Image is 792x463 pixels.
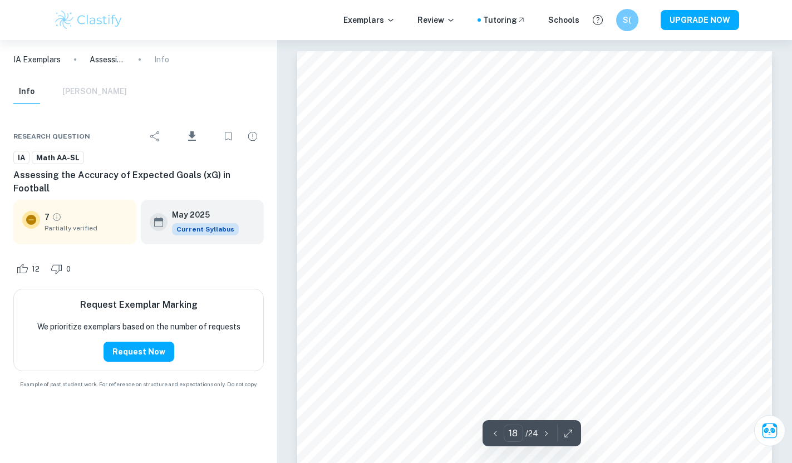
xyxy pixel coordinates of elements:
p: / 24 [525,427,538,440]
span: 12 [26,264,46,275]
p: Review [417,14,455,26]
a: Schools [548,14,579,26]
button: Request Now [104,342,174,362]
h6: Request Exemplar Marking [80,298,198,312]
a: IA Exemplars [13,53,61,66]
img: Clastify logo [53,9,124,31]
button: Ask Clai [754,415,785,446]
p: We prioritize exemplars based on the number of requests [37,321,240,333]
span: Current Syllabus [172,223,239,235]
p: Exemplars [343,14,395,26]
span: IA [14,152,29,164]
button: UPGRADE NOW [661,10,739,30]
a: Grade partially verified [52,212,62,222]
p: 7 [45,211,50,223]
a: Tutoring [483,14,526,26]
span: 0 [60,264,77,275]
span: Partially verified [45,223,127,233]
span: Math AA-SL [32,152,83,164]
div: Dislike [48,260,77,278]
button: Info [13,80,40,104]
span: Research question [13,131,90,141]
div: Like [13,260,46,278]
a: IA [13,151,29,165]
span: Example of past student work. For reference on structure and expectations only. Do not copy. [13,380,264,388]
button: Help and Feedback [588,11,607,29]
div: Download [169,122,215,151]
h6: May 2025 [172,209,230,221]
div: This exemplar is based on the current syllabus. Feel free to refer to it for inspiration/ideas wh... [172,223,239,235]
button: S( [616,9,638,31]
h6: Assessing the Accuracy of Expected Goals (xG) in Football [13,169,264,195]
h6: S( [621,14,633,26]
div: Bookmark [217,125,239,147]
a: Math AA-SL [32,151,84,165]
div: Share [144,125,166,147]
div: Report issue [242,125,264,147]
p: Assessing the Accuracy of Expected Goals (xG) in Football [90,53,125,66]
p: Info [154,53,169,66]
